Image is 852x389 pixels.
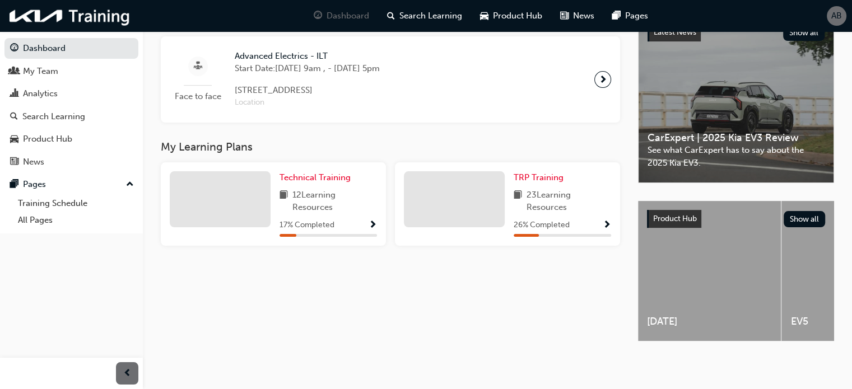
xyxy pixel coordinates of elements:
[827,6,846,26] button: AB
[10,157,18,167] span: news-icon
[783,25,825,41] button: Show all
[471,4,551,27] a: car-iconProduct Hub
[4,36,138,174] button: DashboardMy TeamAnalyticsSearch LearningProduct HubNews
[292,189,377,214] span: 12 Learning Resources
[514,219,570,232] span: 26 % Completed
[527,189,611,214] span: 23 Learning Resources
[305,4,378,27] a: guage-iconDashboard
[22,110,85,123] div: Search Learning
[514,172,564,182] span: TRP Training
[378,4,471,27] a: search-iconSearch Learning
[10,112,18,122] span: search-icon
[4,38,138,59] a: Dashboard
[23,87,58,100] div: Analytics
[194,59,202,73] span: sessionType_FACE_TO_FACE-icon
[387,9,395,23] span: search-icon
[235,84,380,97] span: [STREET_ADDRESS]
[235,96,380,109] span: Location
[551,4,603,27] a: news-iconNews
[170,90,226,103] span: Face to face
[123,367,132,381] span: prev-icon
[327,10,369,22] span: Dashboard
[280,189,288,214] span: book-icon
[480,9,488,23] span: car-icon
[23,133,72,146] div: Product Hub
[314,9,322,23] span: guage-icon
[161,140,620,153] h3: My Learning Plans
[13,212,138,229] a: All Pages
[573,10,594,22] span: News
[170,45,611,114] a: Face to faceAdvanced Electrics - ILTStart Date:[DATE] 9am , - [DATE] 5pm[STREET_ADDRESS]Location
[399,10,462,22] span: Search Learning
[4,129,138,149] a: Product Hub
[280,171,355,184] a: Technical Training
[784,211,826,227] button: Show all
[13,195,138,212] a: Training Schedule
[6,4,134,27] img: kia-training
[10,44,18,54] span: guage-icon
[126,177,134,192] span: up-icon
[653,214,697,223] span: Product Hub
[23,178,46,191] div: Pages
[654,27,696,37] span: Latest News
[648,144,825,169] span: See what CarExpert has to say about the 2025 Kia EV3.
[369,221,377,231] span: Show Progress
[514,171,568,184] a: TRP Training
[648,24,825,41] a: Latest NewsShow all
[625,10,648,22] span: Pages
[4,174,138,195] button: Pages
[369,218,377,232] button: Show Progress
[4,61,138,82] a: My Team
[560,9,569,23] span: news-icon
[235,50,380,63] span: Advanced Electrics - ILT
[638,201,781,341] a: [DATE]
[10,67,18,77] span: people-icon
[4,106,138,127] a: Search Learning
[23,65,58,78] div: My Team
[647,315,772,328] span: [DATE]
[4,152,138,172] a: News
[235,62,380,75] span: Start Date: [DATE] 9am , - [DATE] 5pm
[831,10,842,22] span: AB
[612,9,621,23] span: pages-icon
[493,10,542,22] span: Product Hub
[599,72,607,87] span: next-icon
[10,134,18,144] span: car-icon
[10,180,18,190] span: pages-icon
[280,219,334,232] span: 17 % Completed
[23,156,44,168] div: News
[648,132,825,144] span: CarExpert | 2025 Kia EV3 Review
[4,83,138,104] a: Analytics
[514,189,522,214] span: book-icon
[280,172,351,182] span: Technical Training
[603,221,611,231] span: Show Progress
[603,218,611,232] button: Show Progress
[647,210,825,228] a: Product HubShow all
[638,14,834,183] a: Latest NewsShow allCarExpert | 2025 Kia EV3 ReviewSee what CarExpert has to say about the 2025 Ki...
[10,89,18,99] span: chart-icon
[603,4,657,27] a: pages-iconPages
